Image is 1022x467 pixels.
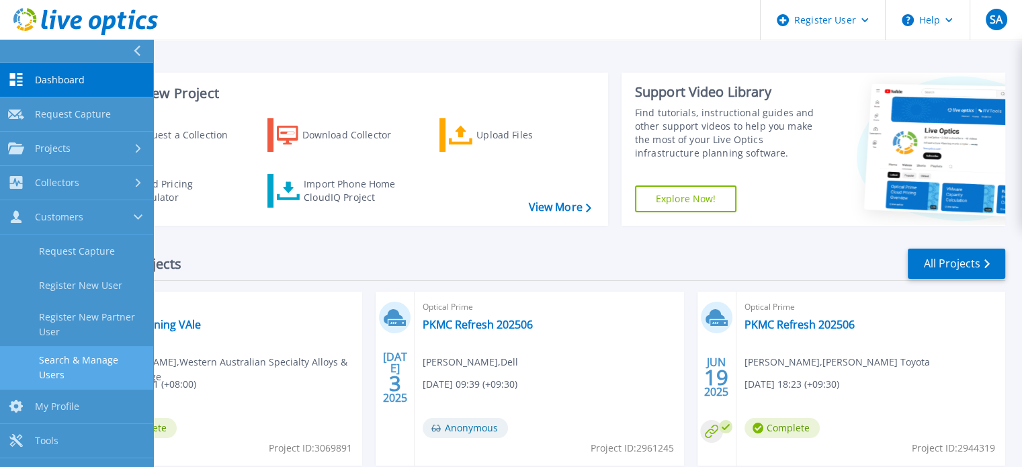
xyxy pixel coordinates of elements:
a: Upload Files [439,118,589,152]
div: Request a Collection [134,122,241,148]
span: [DATE] 09:39 (+09:30) [423,377,517,392]
span: Complete [744,418,820,438]
span: Project ID: 3069891 [269,441,352,456]
div: [DATE] 2025 [382,353,408,402]
span: Optical Prime [423,300,675,314]
span: Optical Prime [101,300,354,314]
span: 19 [704,372,728,383]
span: Tools [35,435,58,447]
div: Support Video Library [635,83,828,101]
span: Project ID: 2961245 [591,441,674,456]
span: My Profile [35,400,79,413]
span: Project ID: 2944319 [912,441,995,456]
a: Cloud Pricing Calculator [95,174,245,208]
span: [PERSON_NAME] , Western Australian Specialty Alloys & Overall Forge [101,355,362,384]
div: Import Phone Home CloudIQ Project [304,177,409,204]
span: Collectors [35,177,79,189]
span: SA [990,14,1003,25]
span: Projects [35,142,71,155]
span: 3 [389,378,401,389]
a: View More [528,201,591,214]
span: [DATE] 18:23 (+09:30) [744,377,839,392]
span: Dashboard [35,74,85,86]
span: Request Capture [35,108,111,120]
span: [PERSON_NAME] , [PERSON_NAME] Toyota [744,355,930,370]
a: Explore Now! [635,185,737,212]
a: All Projects [908,249,1005,279]
span: Optical Prime [744,300,997,314]
a: PKMC Refresh 202506 [423,318,533,331]
span: Customers [35,211,83,223]
div: Find tutorials, instructional guides and other support videos to help you make the most of your L... [635,106,828,160]
div: Upload Files [476,122,584,148]
a: Download Collector [267,118,417,152]
a: PKMC Refresh 202506 [744,318,855,331]
div: Download Collector [302,122,410,148]
h3: Start a New Project [95,86,591,101]
span: Anonymous [423,418,508,438]
a: Request a Collection [95,118,245,152]
div: JUN 2025 [704,353,729,402]
div: Cloud Pricing Calculator [132,177,239,204]
span: [PERSON_NAME] , Dell [423,355,518,370]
